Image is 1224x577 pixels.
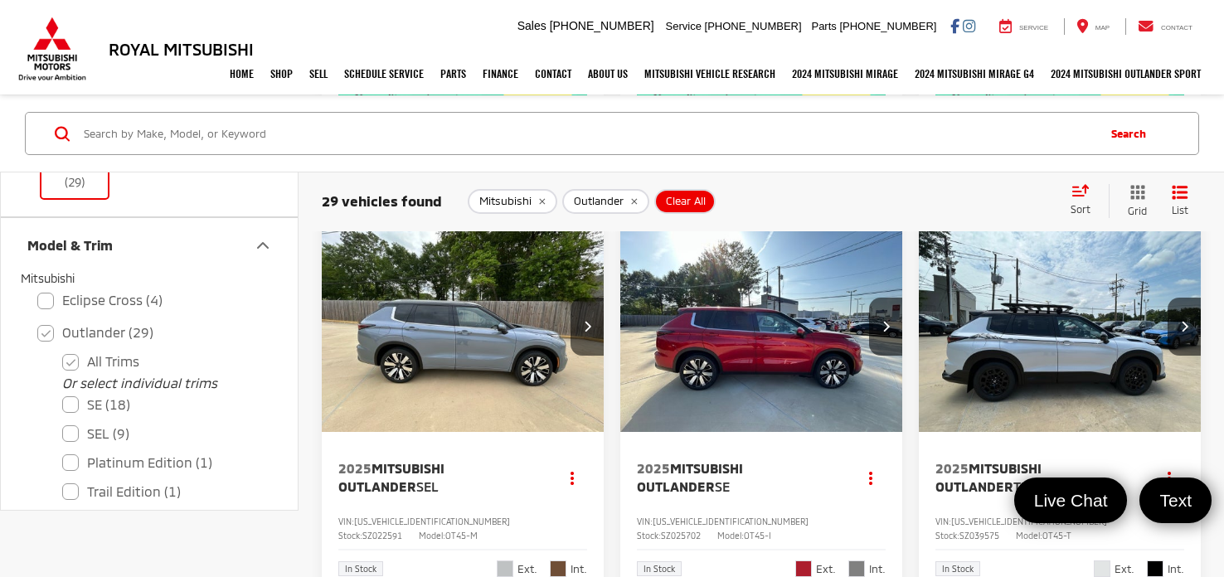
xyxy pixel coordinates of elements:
[1155,463,1184,492] button: Actions
[1128,204,1147,218] span: Grid
[1147,560,1163,577] span: Black
[1014,478,1128,523] a: Live Chat
[362,531,402,541] span: SZ022591
[717,531,744,541] span: Model:
[637,531,661,541] span: Stock:
[619,221,904,433] div: 2025 Mitsubishi Outlander SE 0
[62,478,261,507] label: Trail Edition (1)
[619,221,904,433] a: 2025 Mitsubishi Outlander SE2025 Mitsubishi Outlander SE2025 Mitsubishi Outlander SE2025 Mitsubis...
[1095,113,1170,154] button: Search
[1161,24,1192,32] span: Contact
[321,221,605,433] a: 2025 Mitsubishi Outlander SEL2025 Mitsubishi Outlander SEL2025 Mitsubishi Outlander SEL2025 Mitsu...
[321,221,605,434] img: 2025 Mitsubishi Outlander SEL
[15,17,90,81] img: Mitsubishi
[21,271,75,285] span: Mitsubishi
[1109,184,1159,218] button: Grid View
[959,531,999,541] span: SZ039575
[839,20,936,32] span: [PHONE_NUMBER]
[1168,561,1184,577] span: Int.
[1071,203,1090,215] span: Sort
[816,561,836,577] span: Ext.
[62,375,217,390] i: Or select individual trims
[82,114,1095,153] input: Search by Make, Model, or Keyword
[37,318,261,347] label: Outlander (29)
[637,516,653,526] span: VIN:
[468,189,557,214] button: remove Mitsubishi
[301,53,336,95] a: Sell
[419,531,445,541] span: Model:
[1151,489,1200,512] span: Text
[338,531,362,541] span: Stock:
[848,560,865,577] span: Light Gray
[644,565,675,573] span: In Stock
[517,19,546,32] span: Sales
[636,53,784,95] a: Mitsubishi Vehicle Research
[562,189,649,214] button: remove Outlander
[321,221,605,433] div: 2025 Mitsubishi Outlander SEL 0
[950,19,959,32] a: Facebook: Click to visit our Facebook page
[253,235,273,255] div: Model & Trim
[497,560,513,577] span: Moonstone Gray Metallic/Black Roof
[906,53,1042,95] a: 2024 Mitsubishi Mirage G4
[1159,184,1201,218] button: List View
[1042,531,1071,541] span: OT45-T
[935,459,1139,497] a: 2025Mitsubishi OutlanderTrail Edition
[338,460,372,476] span: 2025
[109,40,254,58] h3: Royal Mitsubishi
[935,531,959,541] span: Stock:
[37,507,261,536] label: Outlander Sport (3)
[1125,18,1205,35] a: Contact
[550,19,654,32] span: [PHONE_NUMBER]
[262,53,301,95] a: Shop
[432,53,474,95] a: Parts: Opens in a new tab
[445,531,478,541] span: OT45-M
[619,221,904,434] img: 2025 Mitsubishi Outlander SE
[715,478,730,494] span: SE
[918,221,1202,433] div: 2025 Mitsubishi Outlander Trail Edition 0
[1064,18,1122,35] a: Map
[517,561,537,577] span: Ext.
[942,565,974,573] span: In Stock
[1139,478,1212,523] a: Text
[784,53,906,95] a: 2024 Mitsubishi Mirage
[354,516,510,526] span: [US_VEHICLE_IDENTIFICATION_NUMBER]
[345,565,376,573] span: In Stock
[869,561,886,577] span: Int.
[221,53,262,95] a: Home
[1062,184,1109,217] button: Select sort value
[963,19,975,32] a: Instagram: Click to visit our Instagram page
[479,195,532,208] span: Mitsubishi
[935,460,969,476] span: 2025
[338,516,354,526] span: VIN:
[1,218,299,272] button: Model & TrimModel & Trim
[571,471,574,484] span: dropdown dots
[666,20,702,32] span: Service
[661,531,701,541] span: SZ025702
[654,189,716,214] button: Clear All
[338,459,542,497] a: 2025Mitsubishi OutlanderSEL
[37,286,261,315] label: Eclipse Cross (4)
[571,561,587,577] span: Int.
[869,298,902,356] button: Next image
[1094,560,1110,577] span: White Diamond/Black Roof
[1168,298,1201,356] button: Next image
[935,516,951,526] span: VIN:
[918,221,1202,434] img: 2025 Mitsubishi Outlander Trail Edition
[558,463,587,492] button: Actions
[795,560,812,577] span: Red Diamond
[336,53,432,95] a: Schedule Service: Opens in a new tab
[322,192,442,209] span: 29 vehicles found
[918,221,1202,433] a: 2025 Mitsubishi Outlander Trail Edition2025 Mitsubishi Outlander Trail Edition2025 Mitsubishi Out...
[811,20,836,32] span: Parts
[338,460,444,494] span: Mitsubishi Outlander
[1016,531,1042,541] span: Model:
[666,195,706,208] span: Clear All
[857,463,886,492] button: Actions
[580,53,636,95] a: About Us
[705,20,802,32] span: [PHONE_NUMBER]
[62,347,261,376] label: All Trims
[653,516,809,526] span: [US_VEHICLE_IDENTIFICATION_NUMBER]
[550,560,566,577] span: Brick Brown
[62,419,261,449] label: SEL (9)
